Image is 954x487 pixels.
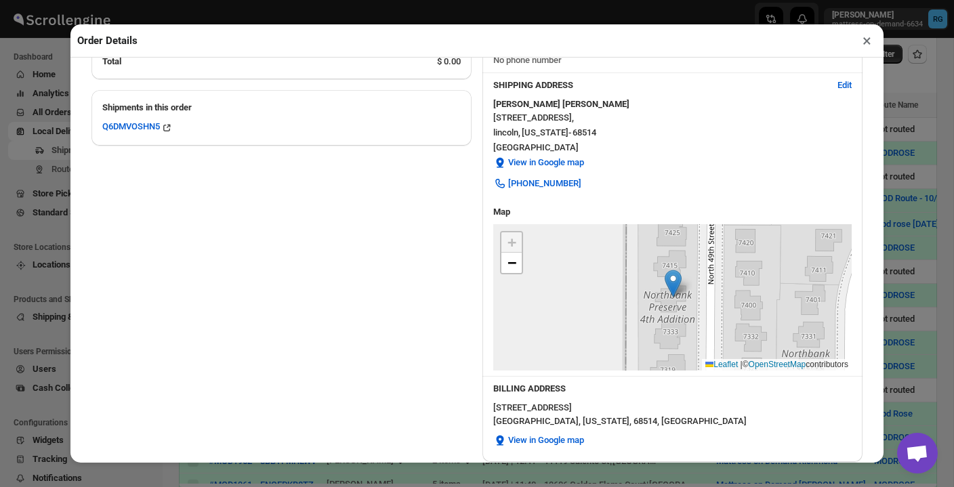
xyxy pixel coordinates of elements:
[493,111,574,125] span: [STREET_ADDRESS] ,
[507,254,516,271] span: −
[493,79,827,92] h3: SHIPPING ADDRESS
[493,205,852,219] h3: Map
[501,253,522,273] a: Zoom out
[507,234,516,251] span: +
[508,433,584,447] span: View in Google map
[837,79,852,92] span: Edit
[749,360,806,369] a: OpenStreetMap
[493,99,629,109] b: [PERSON_NAME] [PERSON_NAME]
[493,401,852,428] div: [STREET_ADDRESS] [GEOGRAPHIC_DATA], [US_STATE], 68514, [GEOGRAPHIC_DATA]
[508,156,584,169] span: View in Google map
[102,101,461,114] h2: Shipments in this order
[573,126,596,140] span: 68514
[741,360,743,369] span: |
[437,55,461,68] div: $ 0.00
[485,173,589,194] a: [PHONE_NUMBER]
[493,382,852,396] h3: BILLING ADDRESS
[702,359,852,370] div: © contributors
[522,126,571,140] span: [US_STATE] -
[493,126,520,140] span: lincoln ,
[501,232,522,253] a: Zoom in
[829,75,860,96] button: Edit
[493,55,562,65] span: No phone number
[508,177,581,190] span: [PHONE_NUMBER]
[485,429,592,451] button: View in Google map
[485,152,592,173] button: View in Google map
[665,270,682,297] img: Marker
[705,360,738,369] a: Leaflet
[102,56,121,66] b: Total
[493,141,852,154] span: [GEOGRAPHIC_DATA]
[102,121,173,135] button: Q6DMVOSHN5
[857,31,877,50] button: ×
[77,34,138,47] h2: Order Details
[897,433,938,473] div: Open chat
